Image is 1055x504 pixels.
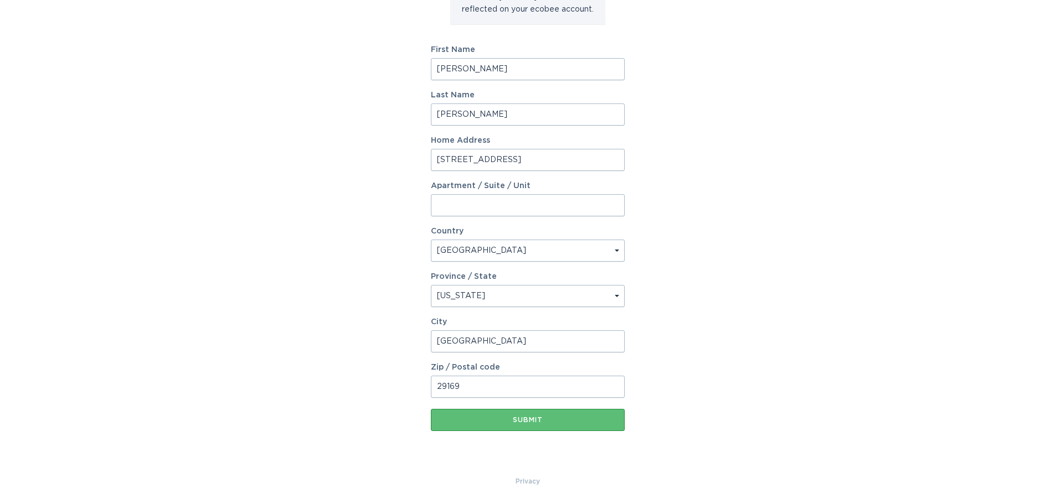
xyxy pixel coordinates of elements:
label: Apartment / Suite / Unit [431,182,625,190]
label: Last Name [431,91,625,99]
label: Province / State [431,273,497,280]
div: Submit [436,417,619,423]
label: City [431,318,625,326]
label: Zip / Postal code [431,363,625,371]
label: Country [431,227,464,235]
label: Home Address [431,137,625,144]
label: First Name [431,46,625,54]
button: Submit [431,409,625,431]
a: Privacy Policy & Terms of Use [516,475,540,487]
